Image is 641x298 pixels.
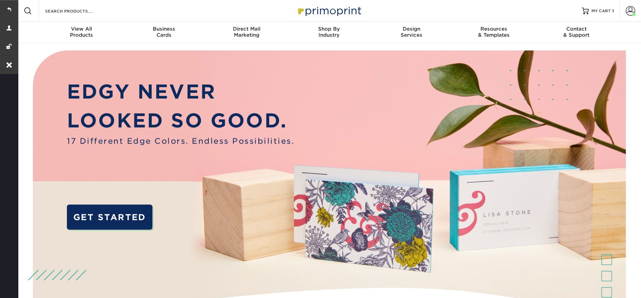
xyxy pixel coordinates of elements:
a: Shop ByIndustry [288,22,370,43]
a: Direct MailMarketing [205,22,288,43]
span: View All [40,26,123,32]
div: & Support [535,26,618,38]
div: Cards [123,26,205,38]
span: Resources [453,26,535,32]
a: Resources& Templates [453,22,535,43]
div: Products [40,26,123,38]
a: GET STARTED [67,205,152,230]
img: Primoprint [295,3,363,18]
a: Contact& Support [535,22,618,43]
a: DesignServices [370,22,453,43]
a: BusinessCards [123,22,205,43]
span: Business [123,26,205,32]
div: Services [370,26,453,38]
div: & Templates [453,26,535,38]
span: Design [370,26,453,32]
span: 17 Different Edge Colors. Endless Possibilities. [67,135,294,147]
p: EDGY NEVER [67,77,294,106]
span: 1 [612,8,614,13]
div: Industry [288,26,370,38]
span: MY CART [591,8,611,14]
div: Marketing [205,26,288,38]
input: SEARCH PRODUCTS..... [44,7,111,15]
span: Contact [535,26,618,32]
span: Shop By [288,26,370,32]
a: View AllProducts [40,22,123,43]
span: Direct Mail [205,26,288,32]
p: LOOKED SO GOOD. [67,106,294,135]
